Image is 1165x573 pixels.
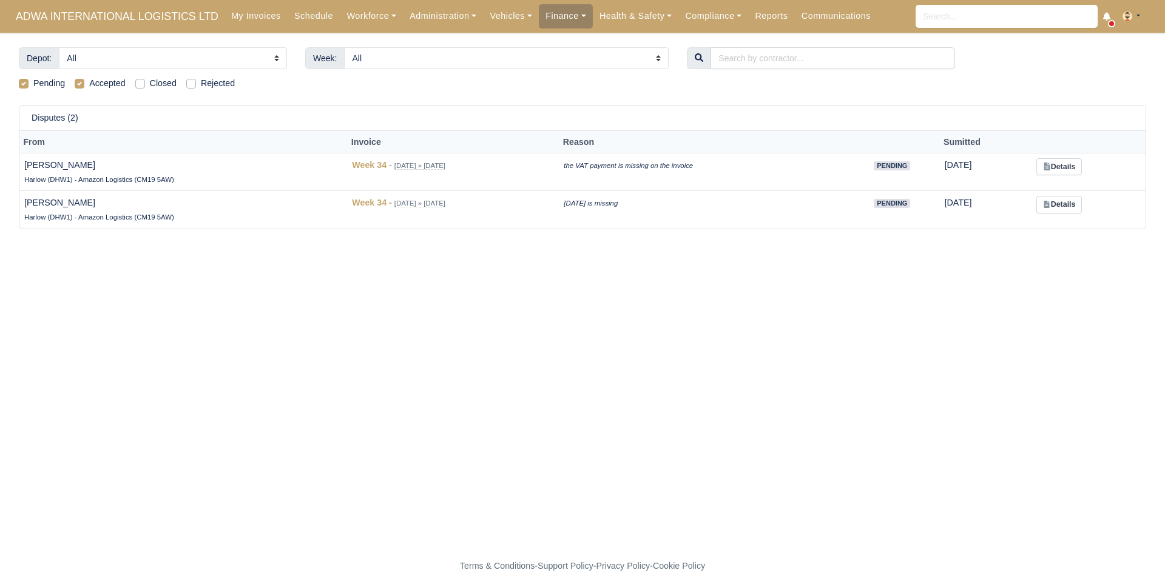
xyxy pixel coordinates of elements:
[945,198,972,207] span: 18 hours ago
[347,131,559,153] th: Invoice
[653,561,705,571] a: Cookie Policy
[539,4,593,28] a: Finance
[874,161,910,170] span: pending
[678,4,748,28] a: Compliance
[564,162,693,169] i: the VAT payment is missing on the invoice
[538,561,593,571] a: Support Policy
[352,198,391,207] strong: Week 34 -
[19,47,59,69] span: Depot:
[940,131,1032,153] th: Sumitted
[945,160,972,170] span: 8 hours ago
[352,160,391,170] strong: Week 34 -
[288,4,340,28] a: Schedule
[24,213,174,221] small: Harlow (DHW1) - Amazon Logistics (CM19 5AW)
[916,5,1098,28] input: Search...
[593,4,679,28] a: Health & Safety
[403,4,483,28] a: Administration
[201,76,235,90] label: Rejected
[33,76,65,90] label: Pending
[10,5,225,28] a: ADWA INTERNATIONAL LOGISTICS LTD
[352,198,445,207] a: Week 34 - [DATE] » [DATE]
[24,176,174,183] small: Harlow (DHW1) - Amazon Logistics (CM19 5AW)
[225,4,288,28] a: My Invoices
[483,4,539,28] a: Vehicles
[564,199,618,207] i: [DATE] is missing
[32,113,78,123] h6: Disputes (2)
[89,76,125,90] label: Accepted
[150,76,177,90] label: Closed
[460,561,535,571] a: Terms & Conditions
[1036,158,1082,176] a: Details
[19,191,347,229] td: [PERSON_NAME]
[305,47,345,69] span: Week:
[874,199,910,208] span: pending
[19,153,347,191] td: [PERSON_NAME]
[340,4,403,28] a: Workforce
[1036,196,1082,213] a: Details
[10,4,225,28] span: ADWA INTERNATIONAL LOGISTICS LTD
[711,47,955,69] input: Search by contractor...
[352,160,445,170] a: Week 34 - [DATE] » [DATE]
[795,4,878,28] a: Communications
[559,131,845,153] th: Reason
[237,559,928,573] div: - - -
[748,4,794,28] a: Reports
[394,199,445,207] small: [DATE] » [DATE]
[19,131,347,153] th: From
[394,162,445,170] small: [DATE] » [DATE]
[596,561,650,571] a: Privacy Policy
